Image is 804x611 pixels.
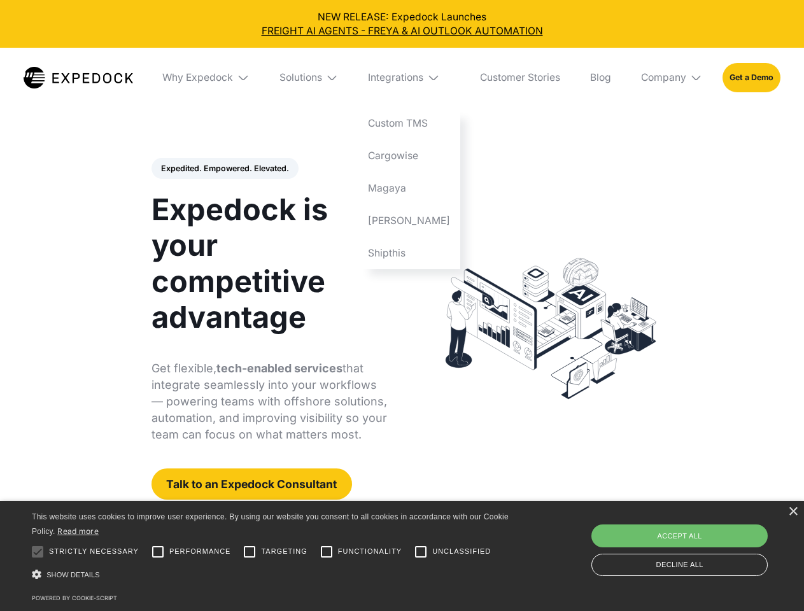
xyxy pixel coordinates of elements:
[358,172,460,204] a: Magaya
[631,48,712,108] div: Company
[162,71,233,84] div: Why Expedock
[46,571,100,579] span: Show details
[32,566,513,584] div: Show details
[152,468,352,500] a: Talk to an Expedock Consultant
[10,10,794,38] div: NEW RELEASE: Expedock Launches
[152,360,388,443] p: Get flexible, that integrate seamlessly into your workflows — powering teams with offshore soluti...
[152,192,388,335] h1: Expedock is your competitive advantage
[269,48,348,108] div: Solutions
[368,71,423,84] div: Integrations
[169,546,231,557] span: Performance
[358,108,460,269] nav: Integrations
[279,71,322,84] div: Solutions
[358,108,460,140] a: Custom TMS
[470,48,570,108] a: Customer Stories
[32,512,509,536] span: This website uses cookies to improve user experience. By using our website you consent to all coo...
[49,546,139,557] span: Strictly necessary
[358,237,460,269] a: Shipthis
[338,546,402,557] span: Functionality
[723,63,780,92] a: Get a Demo
[57,526,99,536] a: Read more
[216,362,342,375] strong: tech-enabled services
[261,546,307,557] span: Targeting
[432,546,491,557] span: Unclassified
[32,594,117,601] a: Powered by cookie-script
[592,474,804,611] iframe: Chat Widget
[10,24,794,38] a: FREIGHT AI AGENTS - FREYA & AI OUTLOOK AUTOMATION
[358,48,460,108] div: Integrations
[153,48,260,108] div: Why Expedock
[580,48,621,108] a: Blog
[358,204,460,237] a: [PERSON_NAME]
[641,71,686,84] div: Company
[358,140,460,172] a: Cargowise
